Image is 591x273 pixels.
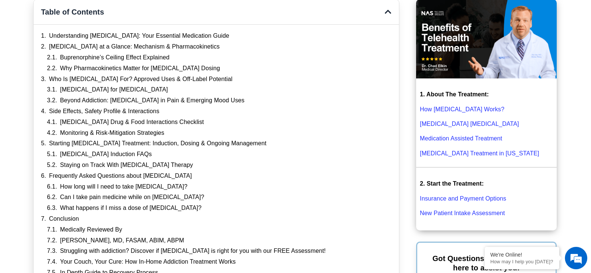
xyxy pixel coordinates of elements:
[50,39,136,49] div: Chat with us now
[60,226,122,234] a: Medically Reviewed By
[60,161,193,169] a: Staying on Track With [MEDICAL_DATA] Therapy
[8,38,19,50] div: Navigation go back
[49,215,79,223] a: Conclusion
[49,172,192,180] a: Frequently Asked Questions about [MEDICAL_DATA]
[420,135,502,142] a: Medication Assisted Treatment
[420,106,504,112] a: How [MEDICAL_DATA] Works?
[420,150,539,156] a: [MEDICAL_DATA] Treatment in [US_STATE]
[420,195,506,202] a: Insurance and Payment Options
[420,180,484,187] strong: 2. Start the Treatment:
[49,140,267,148] a: Starting [MEDICAL_DATA] Treatment: Induction, Dosing & Ongoing Management
[41,7,385,17] h4: Table of Contents
[490,259,554,264] p: How may I help you today?
[60,193,204,201] a: Can I take pain medicine while on [MEDICAL_DATA]?
[49,108,160,115] a: Side Effects, Safety Profile & Interactions
[49,43,220,51] a: [MEDICAL_DATA] at a Glance: Mechanism & Pharmacokinetics
[428,254,544,273] p: Got Questions to Ask? We are here to assist you!
[60,237,184,245] a: [PERSON_NAME], MD, FASAM, ABIM, ABPM
[49,75,233,83] a: Who Is [MEDICAL_DATA] For? Approved Uses & Off-Label Potential
[60,54,169,62] a: Buprenorphine’s Ceiling Effect Explained
[60,183,188,191] a: How long will I need to take [MEDICAL_DATA]?
[60,247,326,255] a: Struggling with addiction? Discover if [MEDICAL_DATA] is right for you with our FREE Assessment!
[420,210,505,216] a: New Patient Intake Assessment
[60,204,201,212] a: What happens if I miss a dose of [MEDICAL_DATA]?
[122,4,140,22] div: Minimize live chat window
[43,86,103,162] span: We're online!
[4,188,142,214] textarea: Type your message and hit 'Enter'
[60,129,164,137] a: Monitoring & Risk-Mitigation Strategies
[490,252,554,258] div: We're Online!
[60,118,204,126] a: [MEDICAL_DATA] Drug & Food Interactions Checklist
[60,86,168,94] a: [MEDICAL_DATA] for [MEDICAL_DATA]
[420,91,489,97] strong: 1. About The Treatment:
[49,32,229,40] a: Understanding [MEDICAL_DATA]: Your Essential Medication Guide
[385,8,392,16] div: Close table of contents
[60,151,152,158] a: [MEDICAL_DATA] Induction FAQs
[60,65,220,72] a: Why Pharmacokinetics Matter for [MEDICAL_DATA] Dosing
[60,97,245,105] a: Beyond Addiction: [MEDICAL_DATA] in Pain & Emerging Mood Uses
[60,258,236,266] a: Your Couch, Your Cure: How In-Home Addiction Treatment Works
[420,121,519,127] a: [MEDICAL_DATA] [MEDICAL_DATA]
